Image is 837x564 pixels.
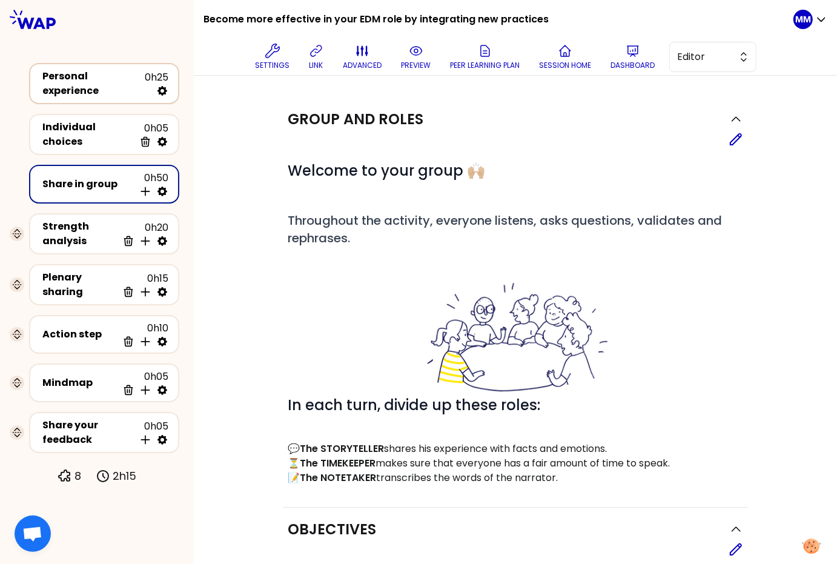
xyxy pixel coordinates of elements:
[288,456,743,471] p: ⏳ makes sure that everyone has a fair amount of time to speak.
[343,61,382,70] p: advanced
[539,61,591,70] p: Session home
[445,39,524,75] button: Peer learning plan
[401,61,431,70] p: preview
[677,50,732,64] span: Editor
[300,456,375,470] strong: The TIMEKEEPER
[795,531,828,561] button: Manage your preferences about cookies
[288,212,725,247] span: Throughout the activity, everyone listens, asks questions, validates and rephrases.
[117,271,168,298] div: 0h15
[338,39,386,75] button: advanced
[420,280,610,396] img: filesOfInstructions%2Fbienvenue%20dans%20votre%20groupe%20-%20petit.png
[74,468,81,485] p: 8
[42,177,134,191] div: Share in group
[606,39,660,75] button: Dashboard
[117,321,168,348] div: 0h10
[450,61,520,70] p: Peer learning plan
[145,70,168,97] div: 0h25
[134,121,168,148] div: 0h05
[15,516,51,552] a: Ouvrir le chat
[255,61,289,70] p: Settings
[288,471,743,485] p: 📝 transcribes the words of the narrator.
[304,39,328,75] button: link
[288,280,743,415] span: In each turn, divide up these roles:
[42,270,117,299] div: Plenary sharing
[42,219,117,248] div: Strength analysis
[134,171,168,197] div: 0h50
[117,221,168,247] div: 0h20
[250,39,294,75] button: Settings
[288,442,743,456] p: 💬 shares his experience with facts and emotions.
[113,468,136,485] p: 2h15
[610,61,655,70] p: Dashboard
[669,42,756,72] button: Editor
[309,61,323,70] p: link
[534,39,596,75] button: Session home
[42,327,117,342] div: Action step
[288,520,376,539] h2: Objectives
[300,442,384,456] strong: The STORYTELLER
[134,419,168,446] div: 0h05
[288,520,743,539] button: Objectives
[42,120,134,149] div: Individual choices
[288,110,743,129] button: Group and roles
[117,370,168,396] div: 0h05
[795,13,811,25] p: MM
[793,10,827,29] button: MM
[42,376,117,390] div: Mindmap
[42,418,134,447] div: Share your feedback
[288,110,423,129] h2: Group and roles
[288,161,485,181] span: Welcome to your group 🙌🏼
[42,69,145,98] div: Personal experience
[300,471,376,485] strong: The NOTETAKER
[396,39,435,75] button: preview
